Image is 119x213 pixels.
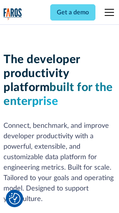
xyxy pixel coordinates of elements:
a: Get a demo [50,4,95,21]
img: Revisit consent button [9,193,20,204]
p: Connect, benchmark, and improve developer productivity with a powerful, extensible, and customiza... [3,121,116,204]
span: built for the enterprise [3,82,113,107]
a: home [3,8,22,20]
img: Logo of the analytics and reporting company Faros. [3,8,22,20]
div: menu [100,3,116,22]
h1: The developer productivity platform [3,53,116,108]
button: Cookie Settings [9,193,20,204]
